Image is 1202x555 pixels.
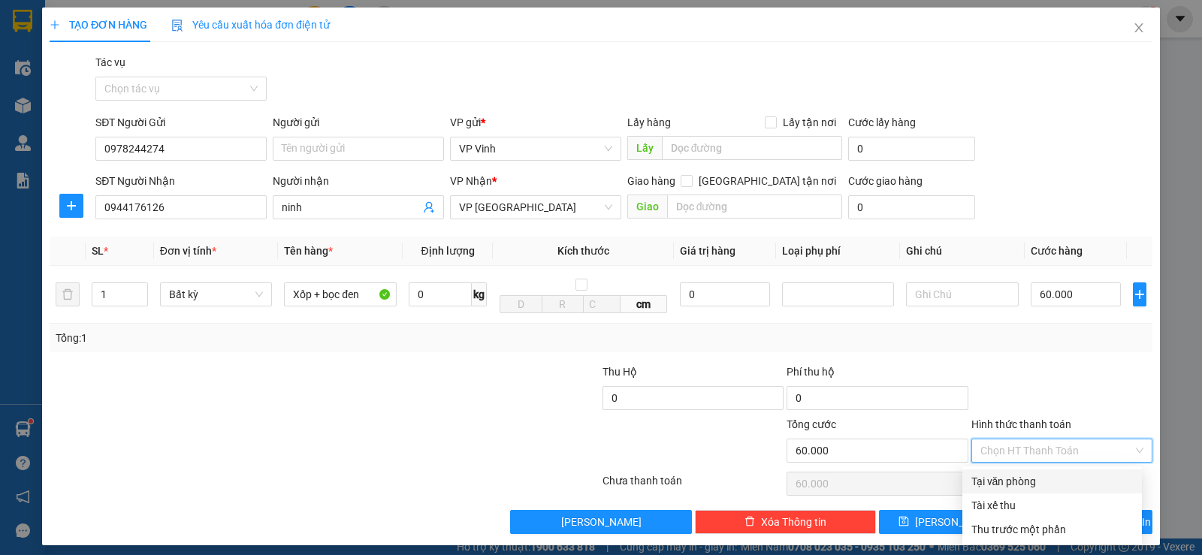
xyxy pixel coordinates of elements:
[1133,282,1146,306] button: plus
[561,514,642,530] span: [PERSON_NAME]
[169,283,264,306] span: Bất kỳ
[662,136,843,160] input: Dọc đường
[1134,288,1146,300] span: plus
[500,295,542,313] input: D
[680,245,735,257] span: Giá trị hàng
[627,175,675,187] span: Giao hàng
[787,363,968,386] div: Phí thu hộ
[906,282,1019,306] input: Ghi Chú
[273,114,444,131] div: Người gửi
[627,116,671,128] span: Lấy hàng
[472,282,487,306] span: kg
[971,497,1133,514] div: Tài xế thu
[60,200,83,212] span: plus
[95,56,125,68] label: Tác vụ
[450,114,621,131] div: VP gửi
[777,114,842,131] span: Lấy tận nơi
[761,514,826,530] span: Xóa Thông tin
[744,516,755,528] span: delete
[693,173,842,189] span: [GEOGRAPHIC_DATA] tận nơi
[627,136,662,160] span: Lấy
[59,110,134,142] strong: PHIẾU GỬI HÀNG
[627,195,667,219] span: Giao
[776,237,901,266] th: Loại phụ phí
[621,295,667,313] span: cm
[171,20,183,32] img: icon
[459,137,612,160] span: VP Vinh
[879,510,1014,534] button: save[PERSON_NAME]
[8,62,35,137] img: logo
[601,472,785,499] div: Chưa thanh toán
[56,282,80,306] button: delete
[1133,22,1145,34] span: close
[915,514,995,530] span: [PERSON_NAME]
[603,366,637,378] span: Thu Hộ
[56,330,465,346] div: Tổng: 1
[450,175,492,187] span: VP Nhận
[971,521,1133,538] div: Thu trước một phần
[171,19,330,31] span: Yêu cầu xuất hóa đơn điện tử
[421,245,475,257] span: Định lượng
[542,295,584,313] input: R
[50,20,60,30] span: plus
[1118,8,1160,50] button: Close
[848,175,923,187] label: Cước giao hàng
[50,19,147,31] span: TẠO ĐƠN HÀNG
[92,245,104,257] span: SL
[284,282,397,306] input: VD: Bàn, Ghế
[49,15,143,47] strong: HÃNG XE HẢI HOÀNG GIA
[787,418,836,430] span: Tổng cước
[37,50,146,89] span: 42 [PERSON_NAME] - Vinh - [GEOGRAPHIC_DATA]
[510,510,691,534] button: [PERSON_NAME]
[680,282,770,306] input: 0
[459,196,612,219] span: VP Đà Nẵng
[273,173,444,189] div: Người nhận
[900,237,1025,266] th: Ghi chú
[848,137,975,161] input: Cước lấy hàng
[695,510,876,534] button: deleteXóa Thông tin
[95,173,267,189] div: SĐT Người Nhận
[1031,245,1083,257] span: Cước hàng
[423,201,435,213] span: user-add
[848,116,916,128] label: Cước lấy hàng
[284,245,333,257] span: Tên hàng
[59,194,83,218] button: plus
[667,195,843,219] input: Dọc đường
[557,245,609,257] span: Kích thước
[898,516,909,528] span: save
[160,245,216,257] span: Đơn vị tính
[848,195,975,219] input: Cước giao hàng
[95,114,267,131] div: SĐT Người Gửi
[971,473,1133,490] div: Tại văn phòng
[583,295,621,313] input: C
[971,418,1071,430] label: Hình thức thanh toán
